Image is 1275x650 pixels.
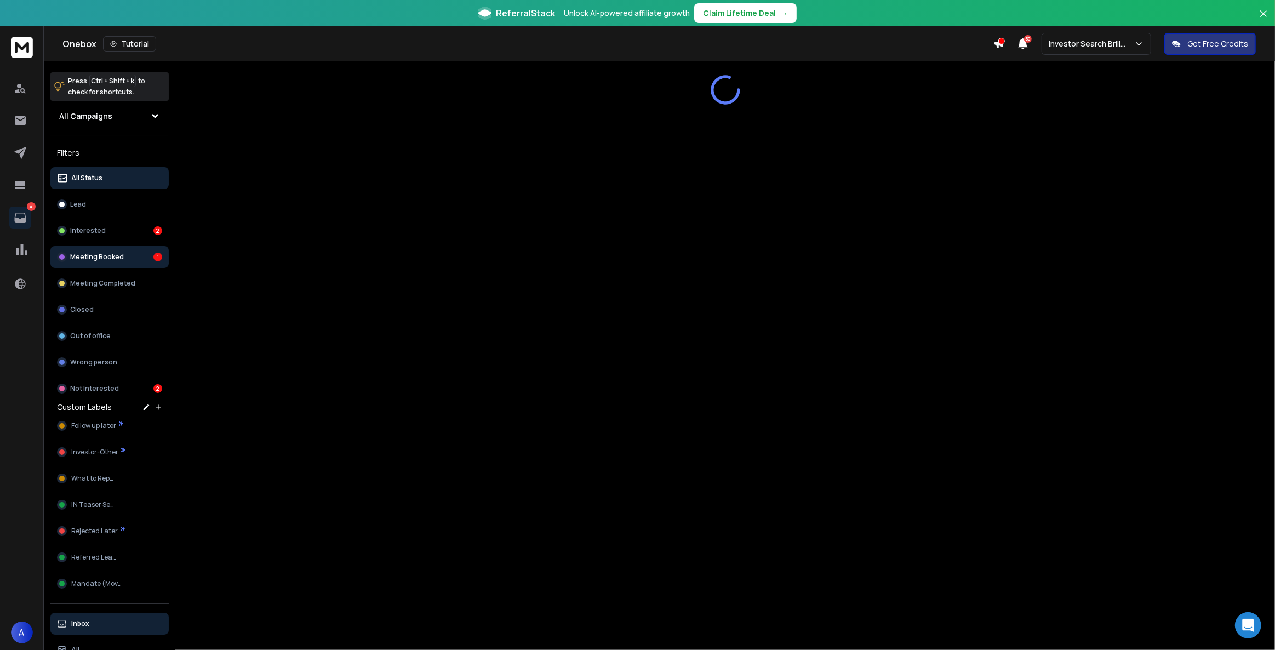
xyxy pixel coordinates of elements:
[11,622,33,643] button: A
[59,111,112,122] h1: All Campaigns
[70,305,94,314] p: Closed
[71,527,118,535] span: Rejected Later
[57,402,112,413] h3: Custom Labels
[70,253,124,261] p: Meeting Booked
[70,279,135,288] p: Meeting Completed
[70,200,86,209] p: Lead
[71,421,116,430] span: Follow up later
[50,520,169,542] button: Rejected Later
[1187,38,1248,49] p: Get Free Credits
[50,546,169,568] button: Referred Leads
[50,220,169,242] button: Interested2
[153,384,162,393] div: 2
[1024,35,1032,43] span: 50
[71,448,118,457] span: Investor-Other
[50,415,169,437] button: Follow up later
[50,467,169,489] button: What to Reply
[50,441,169,463] button: Investor-Other
[71,579,124,588] span: Mandate (Move)
[50,145,169,161] h3: Filters
[70,358,117,367] p: Wrong person
[71,553,119,562] span: Referred Leads
[50,299,169,321] button: Closed
[68,76,145,98] p: Press to check for shortcuts.
[1164,33,1256,55] button: Get Free Credits
[70,384,119,393] p: Not Interested
[71,500,117,509] span: IN Teaser Sent
[70,332,111,340] p: Out of office
[50,573,169,595] button: Mandate (Move)
[50,494,169,516] button: IN Teaser Sent
[153,253,162,261] div: 1
[564,8,690,19] p: Unlock AI-powered affiliate growth
[50,246,169,268] button: Meeting Booked1
[89,75,136,87] span: Ctrl + Shift + k
[1235,612,1261,638] div: Open Intercom Messenger
[694,3,797,23] button: Claim Lifetime Deal→
[9,207,31,229] a: 4
[62,36,993,52] div: Onebox
[71,474,115,483] span: What to Reply
[50,167,169,189] button: All Status
[50,351,169,373] button: Wrong person
[780,8,788,19] span: →
[50,272,169,294] button: Meeting Completed
[71,174,102,183] p: All Status
[103,36,156,52] button: Tutorial
[50,325,169,347] button: Out of office
[1049,38,1134,49] p: Investor Search Brillwood
[50,613,169,635] button: Inbox
[50,193,169,215] button: Lead
[50,378,169,400] button: Not Interested2
[496,7,555,20] span: ReferralStack
[1256,7,1271,33] button: Close banner
[70,226,106,235] p: Interested
[50,105,169,127] button: All Campaigns
[71,619,89,628] p: Inbox
[153,226,162,235] div: 2
[27,202,36,211] p: 4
